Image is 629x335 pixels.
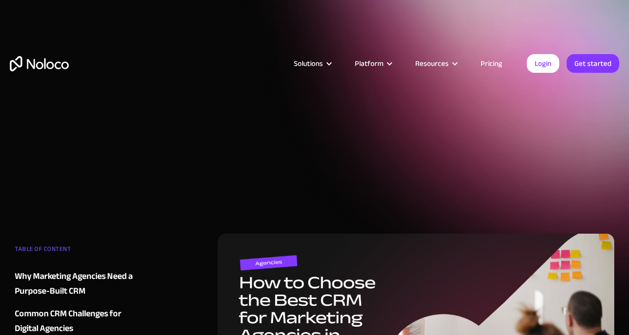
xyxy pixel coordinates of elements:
[282,57,343,70] div: Solutions
[10,56,69,71] a: home
[415,57,449,70] div: Resources
[468,57,515,70] a: Pricing
[567,54,619,73] a: Get started
[527,54,559,73] a: Login
[294,57,323,70] div: Solutions
[403,57,468,70] div: Resources
[15,242,134,261] div: TABLE OF CONTENT
[343,57,403,70] div: Platform
[15,269,134,299] a: Why Marketing Agencies Need a Purpose-Built CRM
[355,57,383,70] div: Platform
